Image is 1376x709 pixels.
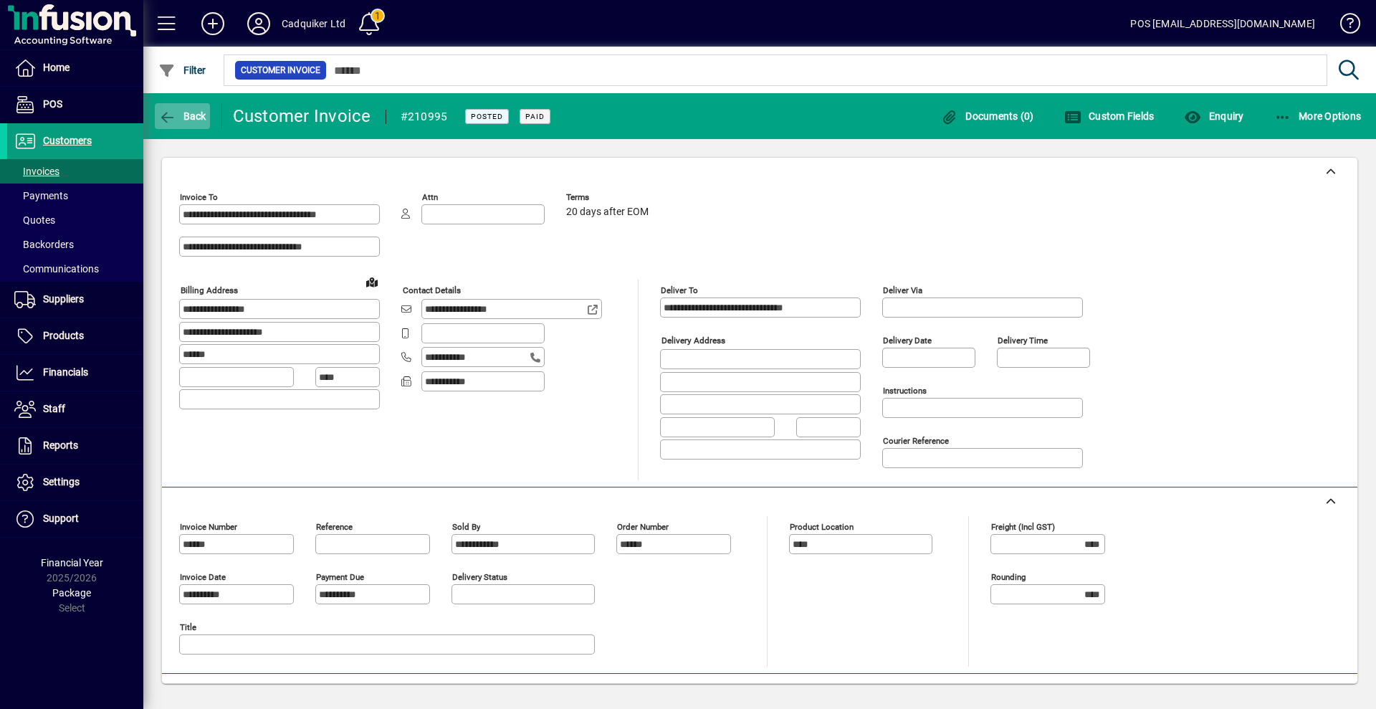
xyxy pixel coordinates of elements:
[7,232,143,257] a: Backorders
[7,318,143,354] a: Products
[1271,103,1365,129] button: More Options
[1184,110,1243,122] span: Enquiry
[617,522,669,532] mat-label: Order number
[241,63,320,77] span: Customer Invoice
[316,522,353,532] mat-label: Reference
[7,391,143,427] a: Staff
[471,112,503,121] span: Posted
[1130,12,1315,35] div: POS [EMAIL_ADDRESS][DOMAIN_NAME]
[7,159,143,184] a: Invoices
[14,239,74,250] span: Backorders
[155,103,210,129] button: Back
[43,293,84,305] span: Suppliers
[236,11,282,37] button: Profile
[180,622,196,632] mat-label: Title
[566,193,652,202] span: Terms
[1180,103,1247,129] button: Enquiry
[43,98,62,110] span: POS
[52,587,91,599] span: Package
[43,439,78,451] span: Reports
[155,57,210,83] button: Filter
[190,11,236,37] button: Add
[43,513,79,524] span: Support
[7,50,143,86] a: Home
[401,105,448,128] div: #210995
[7,184,143,208] a: Payments
[1064,110,1155,122] span: Custom Fields
[991,572,1026,582] mat-label: Rounding
[7,282,143,318] a: Suppliers
[883,336,932,346] mat-label: Delivery date
[14,190,68,201] span: Payments
[452,572,507,582] mat-label: Delivery status
[7,355,143,391] a: Financials
[941,110,1034,122] span: Documents (0)
[41,557,103,568] span: Financial Year
[991,522,1055,532] mat-label: Freight (incl GST)
[14,263,99,275] span: Communications
[43,366,88,378] span: Financials
[43,330,84,341] span: Products
[1329,3,1358,49] a: Knowledge Base
[282,12,345,35] div: Cadquiker Ltd
[1061,103,1158,129] button: Custom Fields
[566,206,649,218] span: 20 days after EOM
[883,285,922,295] mat-label: Deliver via
[7,465,143,500] a: Settings
[360,270,383,293] a: View on map
[180,572,226,582] mat-label: Invoice date
[7,501,143,537] a: Support
[158,65,206,76] span: Filter
[1274,110,1362,122] span: More Options
[883,386,927,396] mat-label: Instructions
[525,112,545,121] span: Paid
[158,110,206,122] span: Back
[180,192,218,202] mat-label: Invoice To
[7,428,143,464] a: Reports
[422,192,438,202] mat-label: Attn
[790,522,854,532] mat-label: Product location
[661,285,698,295] mat-label: Deliver To
[43,476,80,487] span: Settings
[7,257,143,281] a: Communications
[937,103,1038,129] button: Documents (0)
[14,214,55,226] span: Quotes
[180,522,237,532] mat-label: Invoice number
[43,62,70,73] span: Home
[43,135,92,146] span: Customers
[316,572,364,582] mat-label: Payment due
[143,103,222,129] app-page-header-button: Back
[883,436,949,446] mat-label: Courier Reference
[452,522,480,532] mat-label: Sold by
[7,87,143,123] a: POS
[7,208,143,232] a: Quotes
[998,336,1048,346] mat-label: Delivery time
[233,105,371,128] div: Customer Invoice
[43,403,65,414] span: Staff
[14,166,59,177] span: Invoices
